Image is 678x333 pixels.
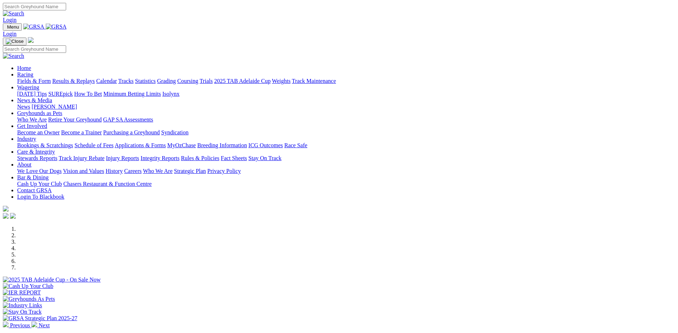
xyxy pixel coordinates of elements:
[7,24,19,30] span: Menu
[177,78,198,84] a: Coursing
[17,123,47,129] a: Get Involved
[292,78,336,84] a: Track Maintenance
[31,104,77,110] a: [PERSON_NAME]
[106,155,139,161] a: Injury Reports
[39,322,50,328] span: Next
[3,45,66,53] input: Search
[105,168,123,174] a: History
[17,181,62,187] a: Cash Up Your Club
[167,142,196,148] a: MyOzChase
[96,78,117,84] a: Calendar
[3,23,22,31] button: Toggle navigation
[17,155,675,161] div: Care & Integrity
[207,168,241,174] a: Privacy Policy
[17,65,31,71] a: Home
[10,213,16,219] img: twitter.svg
[221,155,247,161] a: Fact Sheets
[17,104,30,110] a: News
[17,194,64,200] a: Login To Blackbook
[140,155,179,161] a: Integrity Reports
[17,129,675,136] div: Get Involved
[103,129,160,135] a: Purchasing a Greyhound
[31,322,37,327] img: chevron-right-pager-white.svg
[135,78,156,84] a: Statistics
[17,91,47,97] a: [DATE] Tips
[17,71,33,78] a: Racing
[3,17,16,23] a: Login
[74,142,113,148] a: Schedule of Fees
[181,155,219,161] a: Rules & Policies
[248,142,283,148] a: ICG Outcomes
[17,142,675,149] div: Industry
[3,322,31,328] a: Previous
[284,142,307,148] a: Race Safe
[17,168,675,174] div: About
[74,91,102,97] a: How To Bet
[3,213,9,219] img: facebook.svg
[3,3,66,10] input: Search
[3,309,41,315] img: Stay On Track
[115,142,166,148] a: Applications & Forms
[6,39,24,44] img: Close
[17,181,675,187] div: Bar & Dining
[63,168,104,174] a: Vision and Values
[3,289,41,296] img: IER REPORT
[3,283,53,289] img: Cash Up Your Club
[3,277,101,283] img: 2025 TAB Adelaide Cup - On Sale Now
[48,91,73,97] a: SUREpick
[3,53,24,59] img: Search
[3,296,55,302] img: Greyhounds As Pets
[61,129,102,135] a: Become a Trainer
[197,142,247,148] a: Breeding Information
[17,116,675,123] div: Greyhounds as Pets
[17,155,57,161] a: Stewards Reports
[103,91,161,97] a: Minimum Betting Limits
[162,91,179,97] a: Isolynx
[17,161,31,168] a: About
[46,24,67,30] img: GRSA
[17,110,62,116] a: Greyhounds as Pets
[28,37,34,43] img: logo-grsa-white.png
[3,31,16,37] a: Login
[118,78,134,84] a: Tracks
[10,322,30,328] span: Previous
[199,78,213,84] a: Trials
[3,10,24,17] img: Search
[59,155,104,161] a: Track Injury Rebate
[17,136,36,142] a: Industry
[248,155,281,161] a: Stay On Track
[17,84,39,90] a: Wagering
[23,24,44,30] img: GRSA
[17,129,60,135] a: Become an Owner
[17,168,61,174] a: We Love Our Dogs
[3,315,77,322] img: GRSA Strategic Plan 2025-27
[17,149,55,155] a: Care & Integrity
[17,142,73,148] a: Bookings & Scratchings
[31,322,50,328] a: Next
[17,104,675,110] div: News & Media
[17,78,51,84] a: Fields & Form
[3,206,9,212] img: logo-grsa-white.png
[161,129,188,135] a: Syndication
[52,78,95,84] a: Results & Replays
[214,78,271,84] a: 2025 TAB Adelaide Cup
[48,116,102,123] a: Retire Your Greyhound
[143,168,173,174] a: Who We Are
[17,91,675,97] div: Wagering
[17,78,675,84] div: Racing
[17,174,49,180] a: Bar & Dining
[174,168,206,174] a: Strategic Plan
[3,322,9,327] img: chevron-left-pager-white.svg
[124,168,142,174] a: Careers
[3,38,26,45] button: Toggle navigation
[17,116,47,123] a: Who We Are
[63,181,152,187] a: Chasers Restaurant & Function Centre
[3,302,42,309] img: Industry Links
[157,78,176,84] a: Grading
[17,187,51,193] a: Contact GRSA
[17,97,52,103] a: News & Media
[272,78,291,84] a: Weights
[103,116,153,123] a: GAP SA Assessments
